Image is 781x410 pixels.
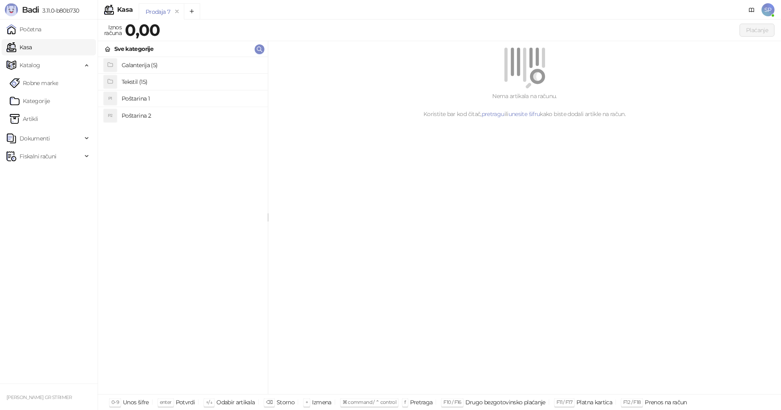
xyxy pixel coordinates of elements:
div: Drugo bezgotovinsko plaćanje [465,397,545,408]
strong: 0,00 [125,20,160,40]
button: Plaćanje [740,24,774,37]
div: Storno [277,397,295,408]
h4: Tekstil (15) [122,75,261,88]
span: SP [761,3,774,16]
div: Iznos računa [103,22,123,38]
a: Početna [7,21,41,37]
div: Kasa [117,7,133,13]
small: [PERSON_NAME] GR STRIMER [7,395,72,400]
span: F12 / F18 [623,399,641,405]
div: Pretraga [410,397,433,408]
a: pretragu [482,110,504,118]
div: Nema artikala na računu. Koristite bar kod čitač, ili kako biste dodali artikle na račun. [278,92,771,118]
span: + [305,399,308,405]
span: ⌘ command / ⌃ control [343,399,397,405]
h4: Poštarina 1 [122,92,261,105]
button: remove [172,8,182,15]
a: Kasa [7,39,32,55]
div: Odabir artikala [216,397,255,408]
a: unesite šifru [508,110,540,118]
span: ⌫ [266,399,273,405]
div: Platna kartica [576,397,612,408]
div: P2 [104,109,117,122]
a: Dokumentacija [745,3,758,16]
a: Kategorije [10,93,50,109]
span: f [404,399,406,405]
span: F10 / F16 [443,399,461,405]
div: Sve kategorije [114,44,153,53]
a: ArtikliArtikli [10,111,38,127]
div: Izmena [312,397,331,408]
a: Robne marke [10,75,58,91]
div: Potvrdi [176,397,195,408]
span: Katalog [20,57,40,73]
span: Fiskalni računi [20,148,56,164]
img: Logo [5,3,18,16]
span: Dokumenti [20,130,50,147]
button: Add tab [184,3,200,20]
div: P1 [104,92,117,105]
span: F11 / F17 [556,399,572,405]
h4: Poštarina 2 [122,109,261,122]
h4: Galanterija (5) [122,59,261,72]
span: ↑/↓ [206,399,212,405]
span: 3.11.0-b80b730 [39,7,79,14]
span: Badi [22,5,39,15]
div: grid [98,57,268,394]
div: Unos šifre [123,397,149,408]
span: 0-9 [111,399,119,405]
div: Prenos na račun [645,397,687,408]
div: Prodaja 7 [146,7,170,16]
span: enter [160,399,172,405]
